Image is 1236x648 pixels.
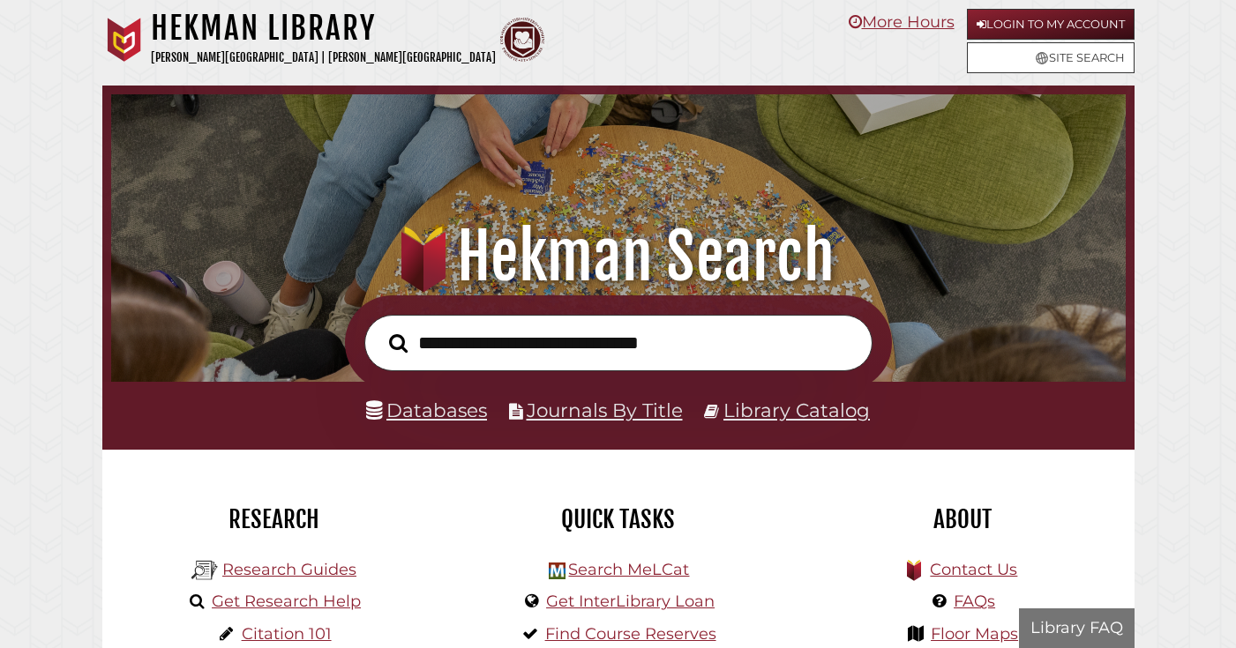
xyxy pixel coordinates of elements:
[116,504,433,534] h2: Research
[930,560,1017,579] a: Contact Us
[151,9,496,48] h1: Hekman Library
[366,398,487,421] a: Databases
[212,592,361,611] a: Get Research Help
[967,9,1135,40] a: Login to My Account
[242,624,332,644] a: Citation 101
[954,592,995,611] a: FAQs
[527,398,683,421] a: Journals By Title
[931,624,1018,644] a: Floor Maps
[549,562,566,579] img: Hekman Library Logo
[545,624,716,644] a: Find Course Reserves
[546,592,715,611] a: Get InterLibrary Loan
[804,504,1121,534] h2: About
[222,560,356,579] a: Research Guides
[967,42,1135,73] a: Site Search
[130,218,1107,295] h1: Hekman Search
[568,560,689,579] a: Search MeLCat
[723,398,870,421] a: Library Catalog
[380,329,416,357] button: Search
[102,18,146,62] img: Calvin University
[500,18,544,62] img: Calvin Theological Seminary
[389,333,408,353] i: Search
[191,557,218,584] img: Hekman Library Logo
[460,504,777,534] h2: Quick Tasks
[849,12,955,32] a: More Hours
[151,48,496,68] p: [PERSON_NAME][GEOGRAPHIC_DATA] | [PERSON_NAME][GEOGRAPHIC_DATA]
